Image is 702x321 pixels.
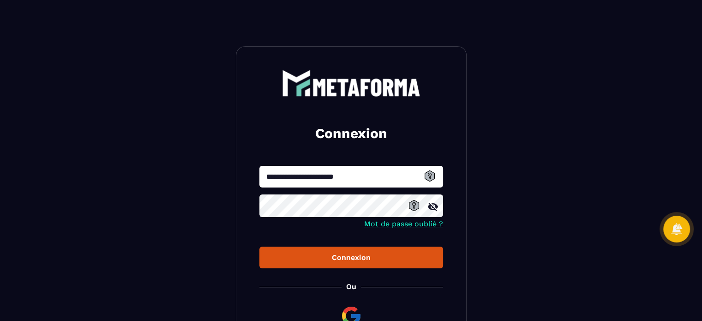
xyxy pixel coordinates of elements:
[346,282,356,291] p: Ou
[259,70,443,97] a: logo
[364,219,443,228] a: Mot de passe oublié ?
[270,124,432,143] h2: Connexion
[259,247,443,268] button: Connexion
[282,70,420,97] img: logo
[267,253,436,262] div: Connexion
